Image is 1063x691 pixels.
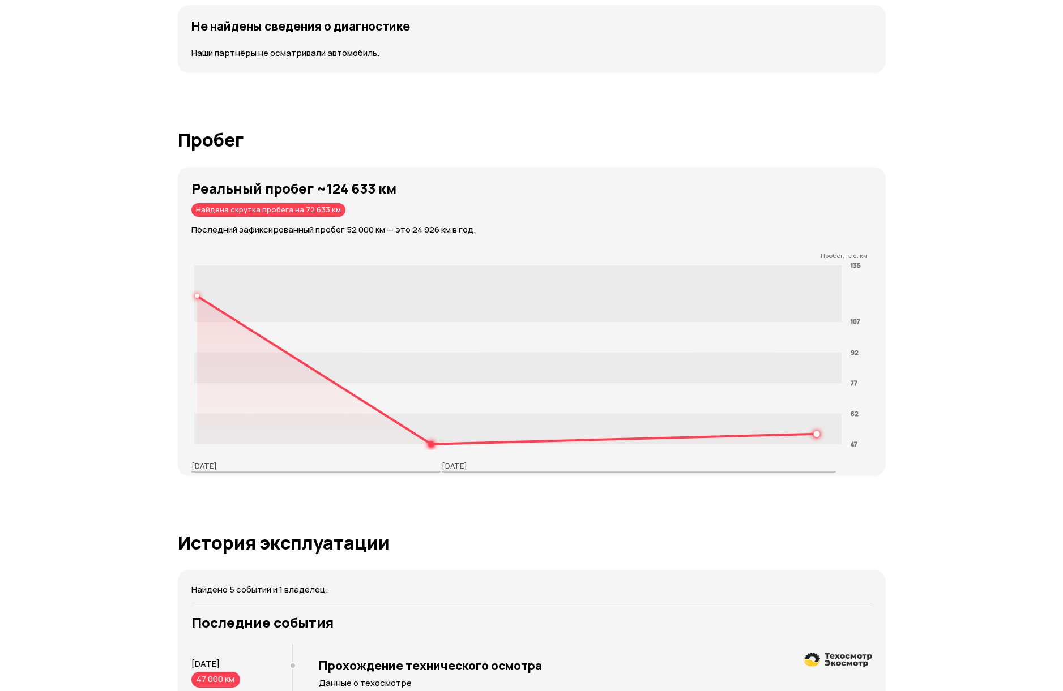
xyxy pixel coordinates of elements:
tspan: 92 [851,347,858,356]
h3: Прохождение технического осмотра [319,658,872,673]
p: Найдено 5 событий и 1 владелец. [191,583,872,596]
tspan: 107 [851,317,860,325]
img: logo [804,653,872,668]
h1: История эксплуатации [178,533,886,553]
h1: Пробег [178,130,886,150]
p: Данные о техосмотре [319,677,872,689]
div: Найдена скрутка пробега на 72 633 км [191,203,345,217]
div: 47 000 км [191,672,240,688]
p: Пробег, тыс. км [191,252,868,260]
tspan: 62 [851,409,858,417]
tspan: 77 [851,378,857,387]
p: Последний зафиксированный пробег 52 000 км — это 24 926 км в год. [191,224,886,236]
h3: Последние события [191,615,872,630]
h4: Не найдены сведения о диагностике [191,19,410,33]
tspan: 135 [851,261,860,269]
tspan: 47 [851,439,857,448]
p: [DATE] [191,461,217,471]
p: Наши партнёры не осматривали автомобиль. [191,47,872,59]
p: [DATE] [442,461,467,471]
strong: Реальный пробег ~124 633 км [191,179,396,198]
span: [DATE] [191,658,220,669]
